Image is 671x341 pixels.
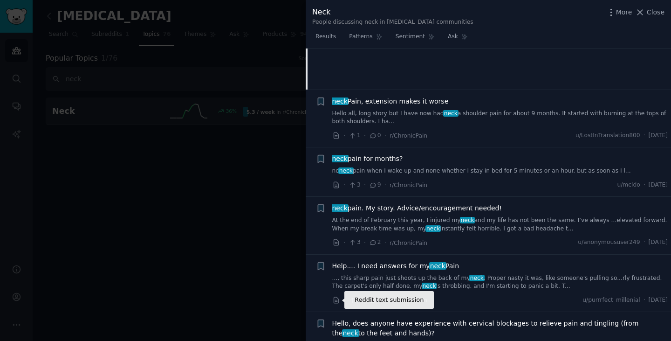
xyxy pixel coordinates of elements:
span: · [644,181,645,189]
a: Ask [445,29,471,49]
span: r/ChronicPain [390,240,427,246]
span: 0 [369,132,381,140]
span: · [364,180,366,190]
span: · [364,131,366,140]
a: neckPain, extension makes it worse [332,97,449,106]
span: neck [429,262,446,270]
span: neck [425,225,441,232]
div: Neck [312,7,473,18]
span: · [343,180,345,190]
span: · [343,238,345,248]
span: 3 [349,238,360,247]
button: More [606,7,632,17]
span: u/mcldo [617,181,640,189]
span: Ask [448,33,458,41]
button: Close [635,7,664,17]
span: · [384,180,386,190]
span: · [343,131,345,140]
a: neckpain. My story. Advice/encouragement needed! [332,203,502,213]
span: · [644,238,645,247]
span: Pain, extension makes it worse [332,97,449,106]
span: [DATE] [649,238,668,247]
span: 5 [349,296,360,305]
span: More [616,7,632,17]
span: u/LostInTranslation800 [575,132,640,140]
a: At the end of February this year, I injured myneckand my life has not been the same. I’ve always ... [332,216,668,233]
span: · [364,238,366,248]
span: neck [443,110,459,117]
span: r/ChronicPain [390,297,427,304]
span: 1 [349,132,360,140]
span: neck [342,329,359,337]
span: 3 [369,296,381,305]
span: [DATE] [649,181,668,189]
span: neck [422,283,437,289]
span: · [644,296,645,305]
a: Hello, does anyone have experience with cervical blockages to relieve pain and tingling (from the... [332,319,668,338]
span: neck [331,155,349,162]
span: neck [460,217,475,223]
span: · [384,131,386,140]
span: [DATE] [649,296,668,305]
span: Help.... I need answers for my Pain [332,261,459,271]
a: Results [312,29,339,49]
span: · [644,132,645,140]
span: Sentiment [396,33,425,41]
span: [DATE] [649,132,668,140]
span: neck [331,204,349,212]
span: r/ChronicPain [390,182,427,188]
span: 2 [369,238,381,247]
a: Sentiment [392,29,438,49]
a: Patterns [346,29,385,49]
span: u/anonymoususer249 [578,238,640,247]
span: · [384,238,386,248]
a: Hello all, long story but I have now hadnecka shoulder pain for about 9 months. It started with b... [332,110,668,126]
div: People discussing neck in [MEDICAL_DATA] communities [312,18,473,27]
span: r/ChronicPain [390,132,427,139]
span: Close [647,7,664,17]
span: neck [469,275,485,281]
span: pain. My story. Advice/encouragement needed! [332,203,502,213]
span: u/purrrfect_millenial [582,296,640,305]
a: Help.... I need answers for myneckPain [332,261,459,271]
span: neck [331,97,349,105]
span: pain for months? [332,154,403,164]
span: 9 [369,181,381,189]
span: Results [315,33,336,41]
span: · [364,295,366,305]
span: 3 [349,181,360,189]
span: · [384,295,386,305]
a: noneckpain when I wake up and none whether I stay in bed for 5 minutes or an hour. but as soon as... [332,167,668,175]
a: neckpain for months? [332,154,403,164]
span: Patterns [349,33,372,41]
span: · [343,295,345,305]
a: ..., this sharp pain just shoots up the back of myneck. Proper nasty it was, like someone's pulli... [332,274,668,291]
span: neck [338,167,354,174]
